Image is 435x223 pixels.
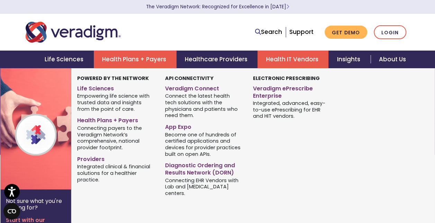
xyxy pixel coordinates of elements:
a: App Expo [165,121,243,131]
a: Diagnostic Ordering and Results Network (DORN) [165,159,243,177]
button: Open CMP widget [3,203,20,220]
a: Health Plans + Payers [77,114,155,124]
a: Life Sciences [77,82,155,92]
span: Connect the latest health tech solutions with the physicians and patients who need them. [165,92,243,119]
strong: API Connectivity [165,75,214,82]
span: Connecting payers to the Veradigm Network’s comprehensive, national provider footprint. [77,124,155,151]
span: Empowering life science with trusted data and insights from the point of care. [77,92,155,113]
a: Veradigm ePrescribe Enterprise [253,82,330,100]
a: Life Sciences [36,51,94,68]
span: Integrated, advanced, easy-to-use ePrescribing for EHR and HIT vendors. [253,99,330,119]
a: About Us [371,51,414,68]
a: Providers [77,153,155,163]
img: Veradigm Network [0,68,112,189]
a: Support [289,28,314,36]
a: Health Plans + Payers [94,51,176,68]
p: Not sure what you're looking for? [6,198,65,211]
a: Veradigm Connect [165,82,243,92]
img: Veradigm logo [26,21,121,44]
a: Login [374,25,406,39]
span: Connecting EHR Vendors with Lab and [MEDICAL_DATA] centers. [165,177,243,197]
span: Become one of hundreds of certified applications and devices for provider practices built on open... [165,131,243,157]
strong: Powered by the Network [77,75,149,82]
a: Get Demo [325,26,367,39]
a: Health IT Vendors [257,51,328,68]
a: Insights [328,51,370,68]
a: Healthcare Providers [176,51,257,68]
span: Learn More [286,3,289,10]
span: Integrated clinical & financial solutions for a healthier practice. [77,163,155,183]
strong: Electronic Prescribing [253,75,320,82]
a: Search [255,27,282,37]
a: The Veradigm Network: Recognized for Excellence in [DATE]Learn More [146,3,289,10]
